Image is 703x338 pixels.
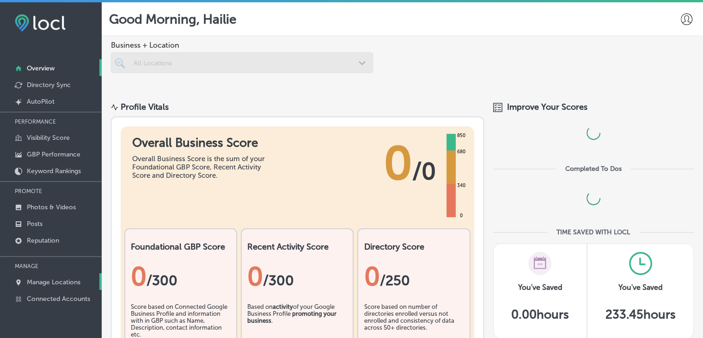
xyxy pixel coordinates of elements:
h5: 233.45 hours [605,307,676,322]
div: Profile Vitals [121,102,169,112]
h3: You've Saved [618,283,663,292]
p: Visibility Score [27,134,70,142]
p: GBP Performance [27,150,80,158]
div: 340 [455,182,467,189]
div: 0 [247,261,347,292]
h1: Overall Business Score [132,136,271,150]
p: AutoPilot [27,98,55,106]
div: 0 [131,261,231,292]
span: / 300 [147,272,177,289]
div: TIME SAVED WITH LOCL [556,228,630,236]
h2: Directory Score [364,242,464,252]
img: fda3e92497d09a02dc62c9cd864e3231.png [15,14,66,31]
p: Keyword Rankings [27,167,81,175]
h2: Recent Activity Score [247,242,347,252]
div: 680 [455,148,467,156]
p: Overview [27,64,55,72]
div: 850 [455,132,467,139]
p: Manage Locations [27,278,80,286]
span: /300 [263,272,294,289]
div: 0 [364,261,464,292]
h3: You've Saved [518,283,562,292]
span: 0 [384,136,412,191]
p: Posts [27,220,43,228]
span: / 0 [412,157,436,185]
div: Overall Business Score is the sum of your Foundational GBP Score, Recent Activity Score and Direc... [132,155,271,180]
b: promoting your business [247,310,336,324]
span: Improve Your Scores [507,102,587,112]
h2: Foundational GBP Score [131,242,231,252]
p: Reputation [27,237,59,244]
p: Good Morning, Hailie [109,12,237,27]
span: Business + Location [111,41,373,50]
p: Photos & Videos [27,203,76,211]
p: Connected Accounts [27,295,90,303]
div: 0 [458,212,465,219]
div: Completed To Dos [565,165,622,173]
b: activity [273,303,293,310]
p: Directory Sync [27,81,71,89]
h5: 0.00 hours [511,307,569,322]
span: /250 [379,272,410,289]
